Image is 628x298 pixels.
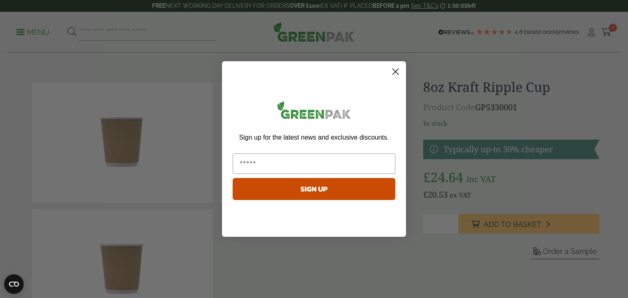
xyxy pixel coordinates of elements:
img: greenpak_logo [233,98,395,125]
button: Open CMP widget [4,274,24,294]
input: Email [233,153,395,174]
button: SIGN UP [233,178,395,200]
button: Close dialog [388,64,403,79]
span: Sign up for the latest news and exclusive discounts. [239,134,389,141]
